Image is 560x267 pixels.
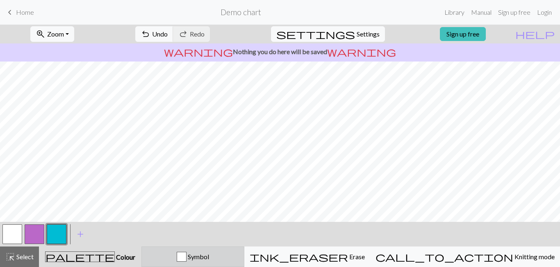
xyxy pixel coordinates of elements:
a: Sign up free [440,27,486,41]
i: Settings [276,29,355,39]
button: SettingsSettings [271,26,385,42]
button: Symbol [141,246,244,267]
span: undo [141,28,150,40]
button: Undo [135,26,173,42]
span: ink_eraser [250,251,348,262]
span: Knitting mode [513,253,555,260]
h2: Demo chart [221,7,261,17]
span: zoom_in [36,28,46,40]
span: warning [164,46,233,57]
span: palette [46,251,114,262]
a: Login [534,4,555,21]
a: Library [441,4,468,21]
span: Undo [152,30,168,38]
a: Home [5,5,34,19]
span: Settings [357,29,380,39]
span: add [75,228,85,240]
span: Zoom [47,30,64,38]
a: Sign up free [495,4,534,21]
span: warning [327,46,396,57]
button: Knitting mode [370,246,560,267]
a: Manual [468,4,495,21]
p: Nothing you do here will be saved [3,47,557,57]
span: keyboard_arrow_left [5,7,15,18]
span: Symbol [187,253,209,260]
span: Colour [115,253,135,261]
span: Home [16,8,34,16]
span: call_to_action [376,251,513,262]
button: Zoom [30,26,74,42]
span: highlight_alt [5,251,15,262]
button: Colour [39,246,141,267]
span: Select [15,253,34,260]
span: settings [276,28,355,40]
span: help [515,28,555,40]
span: Erase [348,253,365,260]
button: Erase [244,246,370,267]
